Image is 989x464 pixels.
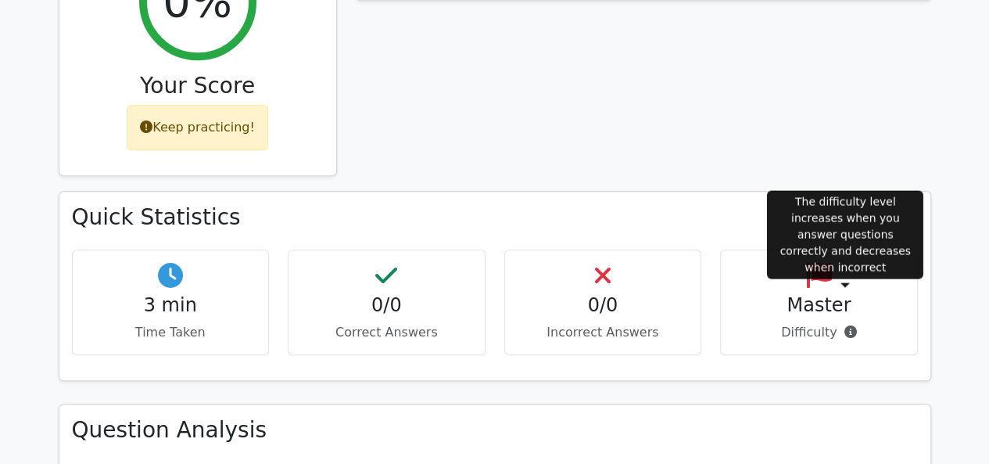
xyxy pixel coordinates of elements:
div: Keep practicing! [127,105,268,150]
h3: Your Score [72,73,324,99]
h4: 0/0 [301,294,472,317]
p: Correct Answers [301,323,472,342]
p: Difficulty [733,323,905,342]
p: Time Taken [85,323,256,342]
div: The difficulty level increases when you answer questions correctly and decreases when incorrect [767,190,923,279]
h4: Master [733,294,905,317]
h4: 0/0 [518,294,689,317]
h3: Quick Statistics [72,204,918,231]
p: Incorrect Answers [518,323,689,342]
h3: Question Analysis [72,417,918,444]
h4: 3 min [85,294,256,317]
